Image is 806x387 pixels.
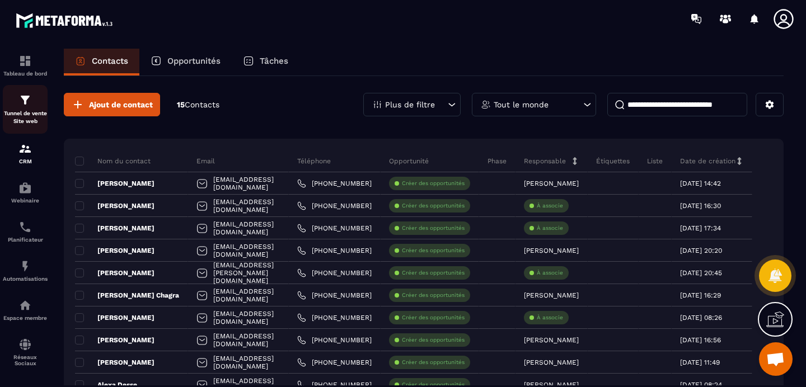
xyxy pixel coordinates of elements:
[402,291,465,299] p: Créer des opportunités
[3,290,48,329] a: automationsautomationsEspace membre
[524,247,579,254] p: [PERSON_NAME]
[185,100,219,109] span: Contacts
[232,49,299,75] a: Tâches
[297,201,372,210] a: [PHONE_NUMBER]
[524,291,579,299] p: [PERSON_NAME]
[75,157,151,166] p: Nom du contact
[680,358,720,366] p: [DATE] 11:49
[297,179,372,188] a: [PHONE_NUMBER]
[402,314,465,322] p: Créer des opportunités
[75,336,154,344] p: [PERSON_NAME]
[297,157,331,166] p: Téléphone
[297,358,372,367] a: [PHONE_NUMBER]
[3,110,48,125] p: Tunnel de vente Site web
[3,212,48,251] a: schedulerschedulerPlanificateur
[75,291,179,300] p: [PERSON_NAME] Chagra
[3,85,48,134] a: formationformationTunnel de vente Site web
[3,329,48,375] a: social-networksocial-networkRéseaux Sociaux
[680,224,721,232] p: [DATE] 17:34
[3,315,48,321] p: Espace membre
[524,157,566,166] p: Responsable
[402,224,465,232] p: Créer des opportunités
[680,247,722,254] p: [DATE] 20:20
[647,157,663,166] p: Liste
[3,354,48,366] p: Réseaux Sociaux
[64,93,160,116] button: Ajout de contact
[92,56,128,66] p: Contacts
[3,134,48,173] a: formationformationCRM
[18,93,32,107] img: formation
[537,202,563,210] p: À associe
[402,202,465,210] p: Créer des opportunités
[3,276,48,282] p: Automatisations
[297,336,372,344] a: [PHONE_NUMBER]
[75,268,154,277] p: [PERSON_NAME]
[680,202,721,210] p: [DATE] 16:30
[177,100,219,110] p: 15
[3,197,48,204] p: Webinaire
[389,157,429,166] p: Opportunité
[297,291,372,300] a: [PHONE_NUMBER]
[680,291,721,299] p: [DATE] 16:29
[524,180,579,187] p: [PERSON_NAME]
[75,358,154,367] p: [PERSON_NAME]
[680,314,722,322] p: [DATE] 08:26
[680,180,721,187] p: [DATE] 14:42
[18,220,32,234] img: scheduler
[139,49,232,75] a: Opportunités
[196,157,215,166] p: Email
[64,49,139,75] a: Contacts
[75,246,154,255] p: [PERSON_NAME]
[759,342,793,376] div: Ouvrir le chat
[680,157,735,166] p: Date de création
[537,269,563,277] p: À associe
[75,179,154,188] p: [PERSON_NAME]
[596,157,630,166] p: Étiquettes
[3,158,48,164] p: CRM
[537,314,563,322] p: À associe
[680,269,722,277] p: [DATE] 20:45
[297,246,372,255] a: [PHONE_NUMBER]
[18,299,32,312] img: automations
[18,259,32,273] img: automations
[89,99,153,110] span: Ajout de contact
[537,224,563,232] p: À associe
[680,336,721,344] p: [DATE] 16:56
[18,181,32,195] img: automations
[3,46,48,85] a: formationformationTableau de bord
[18,54,32,68] img: formation
[297,224,372,233] a: [PHONE_NUMBER]
[18,338,32,351] img: social-network
[16,10,116,31] img: logo
[3,251,48,290] a: automationsautomationsAutomatisations
[402,269,465,277] p: Créer des opportunités
[3,237,48,243] p: Planificateur
[75,201,154,210] p: [PERSON_NAME]
[402,336,465,344] p: Créer des opportunités
[167,56,221,66] p: Opportunités
[75,224,154,233] p: [PERSON_NAME]
[260,56,288,66] p: Tâches
[385,101,435,108] p: Plus de filtre
[3,173,48,212] a: automationsautomationsWebinaire
[402,180,465,187] p: Créer des opportunités
[75,313,154,322] p: [PERSON_NAME]
[524,336,579,344] p: [PERSON_NAME]
[402,358,465,366] p: Créer des opportunités
[488,157,507,166] p: Phase
[297,268,372,277] a: [PHONE_NUMBER]
[494,101,549,108] p: Tout le monde
[18,142,32,155] img: formation
[297,313,372,322] a: [PHONE_NUMBER]
[3,70,48,77] p: Tableau de bord
[402,247,465,254] p: Créer des opportunités
[524,358,579,366] p: [PERSON_NAME]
